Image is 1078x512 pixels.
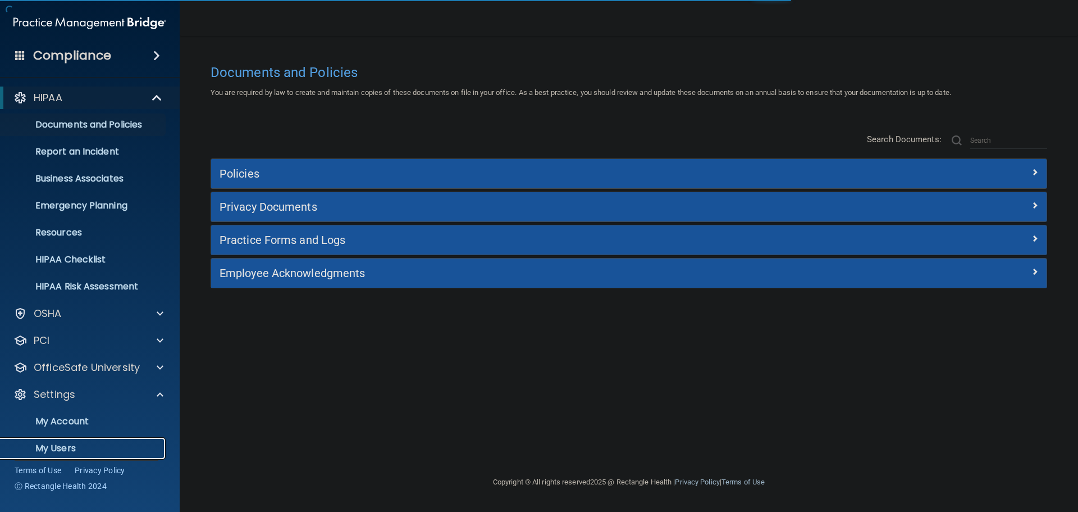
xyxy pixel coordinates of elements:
[7,416,161,427] p: My Account
[33,48,111,64] h4: Compliance
[220,231,1038,249] a: Practice Forms and Logs
[220,165,1038,183] a: Policies
[34,91,62,105] p: HIPAA
[721,478,765,486] a: Terms of Use
[970,132,1047,149] input: Search
[675,478,719,486] a: Privacy Policy
[7,254,161,265] p: HIPAA Checklist
[211,65,1047,80] h4: Documents and Policies
[7,119,161,130] p: Documents and Policies
[13,388,163,401] a: Settings
[220,267,829,279] h5: Employee Acknowledgments
[211,88,951,97] span: You are required by law to create and maintain copies of these documents on file in your office. ...
[7,281,161,292] p: HIPAA Risk Assessment
[220,264,1038,282] a: Employee Acknowledgments
[867,134,942,144] span: Search Documents:
[34,361,140,374] p: OfficeSafe University
[15,481,107,492] span: Ⓒ Rectangle Health 2024
[424,464,834,500] div: Copyright © All rights reserved 2025 @ Rectangle Health | |
[220,234,829,246] h5: Practice Forms and Logs
[13,12,166,34] img: PMB logo
[220,167,829,180] h5: Policies
[220,198,1038,216] a: Privacy Documents
[7,173,161,184] p: Business Associates
[15,465,61,476] a: Terms of Use
[7,200,161,211] p: Emergency Planning
[220,201,829,213] h5: Privacy Documents
[34,388,75,401] p: Settings
[34,334,49,347] p: PCI
[7,227,161,238] p: Resources
[952,135,962,146] img: ic-search.3b580494.png
[13,91,163,105] a: HIPAA
[13,361,163,374] a: OfficeSafe University
[13,307,163,320] a: OSHA
[75,465,125,476] a: Privacy Policy
[34,307,62,320] p: OSHA
[13,334,163,347] a: PCI
[7,146,161,157] p: Report an Incident
[7,443,161,454] p: My Users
